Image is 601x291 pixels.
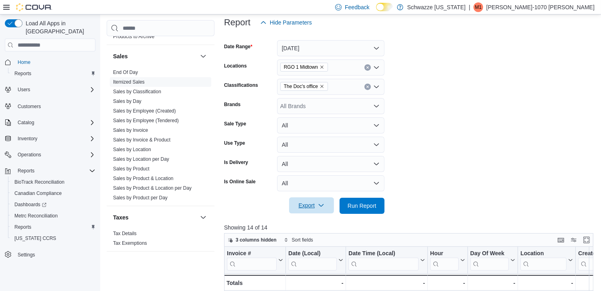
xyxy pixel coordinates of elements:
[348,202,376,210] span: Run Report
[288,250,337,271] div: Date (Local)
[113,79,145,85] span: Itemized Sales
[277,175,384,191] button: All
[2,133,99,144] button: Inventory
[113,69,138,76] span: End Of Day
[14,57,95,67] span: Home
[14,150,45,160] button: Operations
[14,250,95,260] span: Settings
[430,250,459,271] div: Hour
[198,51,208,61] button: Sales
[113,195,168,201] span: Sales by Product per Day
[198,213,208,222] button: Taxes
[14,57,34,67] a: Home
[11,189,65,198] a: Canadian Compliance
[14,201,47,208] span: Dashboards
[280,82,328,91] span: The Doc's office
[113,231,137,236] a: Tax Details
[113,98,142,104] a: Sales by Day
[469,2,470,12] p: |
[18,168,34,174] span: Reports
[569,235,579,245] button: Display options
[224,223,597,232] p: Showing 14 of 14
[225,235,280,245] button: 3 columns hidden
[18,59,30,66] span: Home
[236,237,277,243] span: 3 columns hidden
[113,108,176,114] a: Sales by Employee (Created)
[474,2,483,12] div: Monica-1070 Becerra
[8,199,99,210] a: Dashboards
[8,221,99,233] button: Reports
[14,118,37,127] button: Catalog
[277,117,384,133] button: All
[14,166,38,176] button: Reports
[224,178,256,185] label: Is Online Sale
[556,235,566,245] button: Keyboard shortcuts
[14,101,95,111] span: Customers
[113,176,174,181] a: Sales by Product & Location
[288,250,343,271] button: Date (Local)
[520,278,573,288] div: -
[14,134,95,143] span: Inventory
[5,53,95,281] nav: Complex example
[470,278,515,288] div: -
[8,233,99,244] button: [US_STATE] CCRS
[224,121,246,127] label: Sale Type
[113,88,161,95] span: Sales by Classification
[373,64,380,71] button: Open list of options
[284,82,318,90] span: The Doc's office
[582,235,591,245] button: Enter fullscreen
[292,237,313,243] span: Sort fields
[289,197,334,213] button: Export
[14,250,38,260] a: Settings
[430,250,465,271] button: Hour
[373,84,380,90] button: Open list of options
[227,278,283,288] div: Totals
[18,103,41,110] span: Customers
[11,222,34,232] a: Reports
[340,198,384,214] button: Run Report
[113,127,148,133] a: Sales by Invoice
[224,159,248,166] label: Is Delivery
[113,240,147,246] span: Tax Exemptions
[520,250,567,258] div: Location
[224,63,247,69] label: Locations
[113,33,154,40] span: Products to Archive
[8,210,99,221] button: Metrc Reconciliation
[18,152,41,158] span: Operations
[14,190,62,197] span: Canadian Compliance
[470,250,509,271] div: Day Of Week
[113,195,168,201] a: Sales by Product per Day
[345,3,369,11] span: Feedback
[227,250,277,258] div: Invoice #
[113,118,179,123] a: Sales by Employee (Tendered)
[277,137,384,153] button: All
[14,70,31,77] span: Reports
[113,166,150,172] a: Sales by Product
[113,213,197,221] button: Taxes
[107,68,214,206] div: Sales
[320,65,324,70] button: Remove RGO 1 Midtown from selection in this group
[113,156,169,162] a: Sales by Location per Day
[11,69,95,78] span: Reports
[113,117,179,124] span: Sales by Employee (Tendered)
[18,252,35,258] span: Settings
[520,250,567,271] div: Location
[14,213,58,219] span: Metrc Reconciliation
[113,146,151,153] span: Sales by Location
[224,101,241,108] label: Brands
[11,177,68,187] a: BioTrack Reconciliation
[294,197,329,213] span: Export
[224,140,245,146] label: Use Type
[288,278,343,288] div: -
[113,137,170,143] span: Sales by Invoice & Product
[22,19,95,35] span: Load All Apps in [GEOGRAPHIC_DATA]
[14,150,95,160] span: Operations
[16,3,52,11] img: Cova
[520,250,573,271] button: Location
[2,84,99,95] button: Users
[8,188,99,199] button: Canadian Compliance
